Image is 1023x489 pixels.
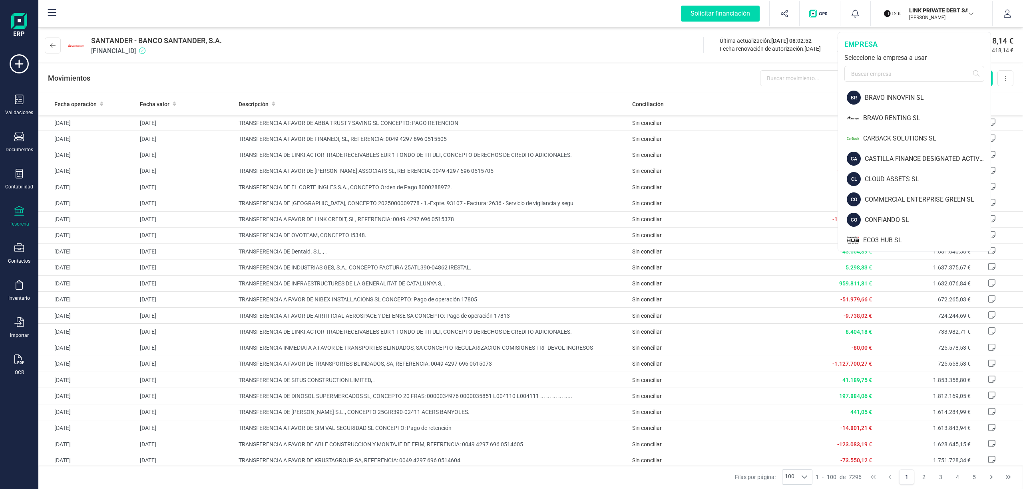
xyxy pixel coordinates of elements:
td: [DATE] [38,372,137,388]
td: [DATE] [137,291,235,307]
button: Page 4 [950,469,965,485]
span: TRANSFERENCIA DE [GEOGRAPHIC_DATA], CONCEPTO 2025000009778 - 1.-Expte. 93107 - Factura: 2636 - Se... [239,199,626,207]
p: [PERSON_NAME] [909,14,973,21]
button: Page 5 [967,469,982,485]
img: Logo de OPS [809,10,830,18]
td: [DATE] [38,275,137,291]
button: Page 2 [916,469,931,485]
span: TRANSFERENCIA A FAVOR DE [PERSON_NAME] ASSOCIATS SL, REFERENCIA: 0049 4297 696 0515705 [239,167,626,175]
button: Next Page [984,469,999,485]
div: BRAVO INNOVFIN SL [865,93,991,103]
td: [DATE] [38,227,137,243]
span: Sin conciliar [632,457,662,463]
span: de [840,473,846,481]
span: TRANSFERENCIA DE INDUSTRIAS GES, S.A., CONCEPTO FACTURA 25ATL390-04862 IRESTAL. [239,263,626,271]
td: [DATE] [137,452,235,468]
span: 1 [816,473,819,481]
td: [DATE] [38,131,137,147]
span: TRANSFERENCIA DE OVOTEAM, CONCEPTO I5348. [239,231,626,239]
td: [DATE] [38,244,137,259]
div: CA [847,152,861,166]
span: TRANSFERENCIA DE Dentaid. S.L., . [239,247,626,255]
td: [DATE] [137,340,235,356]
button: Actualizar [837,37,884,53]
div: empresa [844,39,984,50]
div: Seleccione la empresa a usar [844,53,984,63]
td: [DATE] [137,404,235,420]
span: TRANSFERENCIA A FAVOR DE KRUSTAGROUP SA, REFERENCIA: 0049 4297 696 0514604 [239,456,626,464]
img: EC [847,233,859,247]
span: Conciliación [632,100,664,108]
div: CASTILLA FINANCE DESIGNATED ACTIVITY COMPANY [865,154,991,164]
td: [DATE] [38,147,137,163]
td: [DATE] [137,115,235,131]
span: 959.811,81 € [839,280,872,287]
td: [DATE] [38,308,137,324]
span: -80,00 € [852,344,872,351]
input: Buscar empresa [844,66,984,82]
span: Sin conciliar [632,441,662,447]
span: 7296 [849,473,862,481]
button: Page 3 [933,469,948,485]
td: [DATE] [38,291,137,307]
div: OCR [15,369,24,376]
div: Tesorería [10,221,29,227]
td: [DATE] [137,163,235,179]
span: TRANSFERENCIA DE SITUS CONSTRUCTION LIMITED, . [239,376,626,384]
td: [DATE] [137,324,235,340]
div: Contactos [8,258,30,264]
span: 441,05 € [850,409,872,415]
span: Sin conciliar [632,344,662,351]
span: 43.664,89 € [842,248,872,255]
span: Sin conciliar [632,168,662,174]
span: TRANSFERENCIA A FAVOR DE SIM VAL SEGURIDAD SL CONCEPTO: Pago de retención [239,424,626,432]
div: Última actualización: [720,37,821,45]
span: Sin conciliar [632,264,662,271]
span: TRANSFERENCIA DE LINKFACTOR TRADE RECEIVABLES EUR 1 FONDO DE TITULI, CONCEPTO DERECHOS DE CREDITO... [239,328,626,336]
td: 1.632.076,84 € [875,275,973,291]
td: [DATE] [137,244,235,259]
td: 1.853.358,80 € [875,372,973,388]
td: 1.751.728,34 € [875,452,973,468]
span: TRANSFERENCIA A FAVOR DE ABBA TRUST ? SAVING SL CONCEPTO: PAGO RETENCION [239,119,626,127]
span: Sin conciliar [632,184,662,190]
button: Solicitar financiación [671,1,769,26]
div: Filas por página: [735,469,812,485]
span: Sin conciliar [632,296,662,303]
span: TRANSFERENCIA A FAVOR DE ABLE CONSTRUCCION Y MONTAJE DE EFIM, REFERENCIA: 0049 4297 696 0514605 [239,440,626,448]
img: LI [884,5,901,22]
span: -123.083,19 € [837,441,872,447]
img: CA [847,131,859,145]
span: Sin conciliar [632,409,662,415]
span: TRANSFERENCIA A FAVOR DE AIRTIFICIAL AEROSPACE ? DEFENSE SA CONCEPTO: Pago de operación 17813 [239,312,626,320]
span: Sin conciliar [632,120,662,126]
span: 41.189,75 € [842,377,872,383]
span: -9.738,02 € [844,313,872,319]
td: [DATE] [38,452,137,468]
td: [DATE] [38,115,137,131]
span: 5.298,83 € [846,264,872,271]
td: [DATE] [137,436,235,452]
span: Sin conciliar [632,360,662,367]
span: Sin conciliar [632,329,662,335]
td: [DATE] [137,227,235,243]
span: [DATE] [804,46,821,52]
td: 733.982,71 € [875,324,973,340]
td: [DATE] [137,388,235,404]
div: ECO3 HUB SL [863,236,991,245]
td: 1.614.284,99 € [875,404,973,420]
td: [DATE] [38,436,137,452]
span: -1.300.003,00 € [832,216,872,222]
span: SANTANDER - BANCO SANTANDER, S.A. [91,35,222,46]
button: Page 1 [899,469,914,485]
button: Logo de OPS [804,1,835,26]
span: 332.418,14 € [981,46,1013,54]
span: Sin conciliar [632,425,662,431]
button: LILINK PRIVATE DEBT SA[PERSON_NAME] [880,1,983,26]
span: Sin conciliar [632,200,662,206]
td: 1.613.843,94 € [875,420,973,436]
img: Logo Finanedi [11,13,27,38]
button: Previous Page [882,469,898,485]
span: [FINANCIAL_ID] [91,46,222,56]
span: 100 [827,473,836,481]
